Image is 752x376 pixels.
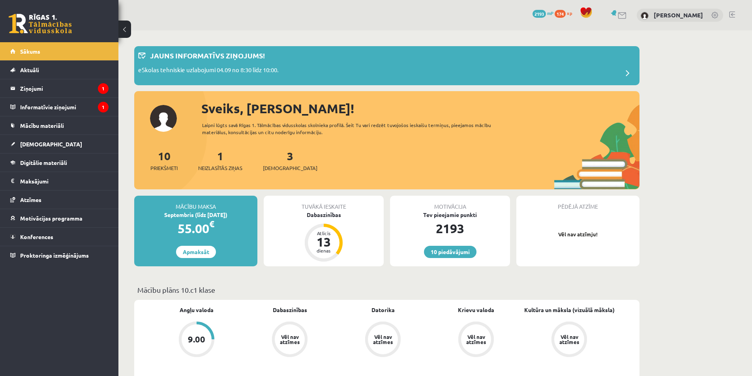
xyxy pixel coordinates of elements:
[20,122,64,129] span: Mācību materiāli
[264,211,384,263] a: Dabaszinības Atlicis 13 dienas
[263,149,317,172] a: 3[DEMOGRAPHIC_DATA]
[198,164,242,172] span: Neizlasītās ziņas
[10,61,109,79] a: Aktuāli
[524,306,615,314] a: Kultūra un māksla (vizuālā māksla)
[390,196,510,211] div: Motivācija
[641,12,649,20] img: Timurs Gorodņičevs
[20,196,41,203] span: Atzīmes
[10,228,109,246] a: Konferences
[312,236,336,248] div: 13
[20,172,109,190] legend: Maksājumi
[134,219,257,238] div: 55.00
[202,122,505,136] div: Laipni lūgts savā Rīgas 1. Tālmācības vidusskolas skolnieka profilā. Šeit Tu vari redzēt tuvojošo...
[654,11,703,19] a: [PERSON_NAME]
[176,246,216,258] a: Apmaksāt
[150,149,178,172] a: 10Priekšmeti
[465,334,487,344] div: Vēl nav atzīmes
[371,306,395,314] a: Datorika
[137,284,636,295] p: Mācību plāns 10.c1 klase
[20,66,39,73] span: Aktuāli
[20,215,83,222] span: Motivācijas programma
[10,191,109,209] a: Atzīmes
[134,196,257,211] div: Mācību maksa
[10,42,109,60] a: Sākums
[273,306,307,314] a: Dabaszinības
[188,335,205,344] div: 9.00
[372,334,394,344] div: Vēl nav atzīmes
[209,218,214,230] span: €
[520,230,636,238] p: Vēl nav atzīmju!
[336,322,429,359] a: Vēl nav atzīmes
[198,149,242,172] a: 1Neizlasītās ziņas
[429,322,523,359] a: Vēl nav atzīmes
[10,116,109,135] a: Mācību materiāli
[138,65,279,77] p: eSkolas tehniskie uzlabojumi 04.09 no 8:30 līdz 10:00.
[279,334,301,344] div: Vēl nav atzīmes
[10,246,109,264] a: Proktoringa izmēģinājums
[10,135,109,153] a: [DEMOGRAPHIC_DATA]
[10,153,109,172] a: Digitālie materiāli
[458,306,494,314] a: Krievu valoda
[533,10,553,16] a: 2193 mP
[20,140,82,148] span: [DEMOGRAPHIC_DATA]
[20,233,53,240] span: Konferences
[201,99,639,118] div: Sveiks, [PERSON_NAME]!
[264,196,384,211] div: Tuvākā ieskaite
[424,246,476,258] a: 10 piedāvājumi
[20,98,109,116] legend: Informatīvie ziņojumi
[20,48,40,55] span: Sākums
[150,164,178,172] span: Priekšmeti
[134,211,257,219] div: Septembris (līdz [DATE])
[555,10,576,16] a: 174 xp
[390,219,510,238] div: 2193
[390,211,510,219] div: Tev pieejamie punkti
[138,50,636,81] a: Jauns informatīvs ziņojums! eSkolas tehniskie uzlabojumi 04.09 no 8:30 līdz 10:00.
[312,248,336,253] div: dienas
[312,231,336,236] div: Atlicis
[98,83,109,94] i: 1
[547,10,553,16] span: mP
[555,10,566,18] span: 174
[20,79,109,97] legend: Ziņojumi
[533,10,546,18] span: 2193
[263,164,317,172] span: [DEMOGRAPHIC_DATA]
[10,79,109,97] a: Ziņojumi1
[9,14,72,34] a: Rīgas 1. Tālmācības vidusskola
[567,10,572,16] span: xp
[523,322,616,359] a: Vēl nav atzīmes
[243,322,336,359] a: Vēl nav atzīmes
[10,172,109,190] a: Maksājumi
[10,209,109,227] a: Motivācijas programma
[20,159,67,166] span: Digitālie materiāli
[516,196,639,211] div: Pēdējā atzīme
[150,50,265,61] p: Jauns informatīvs ziņojums!
[150,322,243,359] a: 9.00
[180,306,214,314] a: Angļu valoda
[98,102,109,112] i: 1
[10,98,109,116] a: Informatīvie ziņojumi1
[558,334,580,344] div: Vēl nav atzīmes
[264,211,384,219] div: Dabaszinības
[20,252,89,259] span: Proktoringa izmēģinājums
